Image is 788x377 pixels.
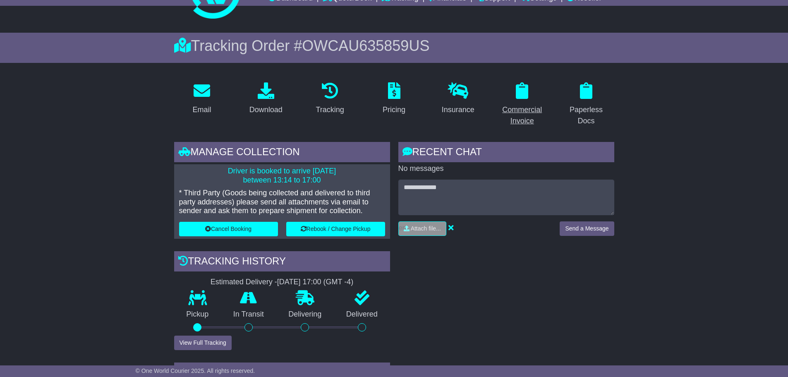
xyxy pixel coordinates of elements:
div: Download [249,104,283,115]
button: View Full Tracking [174,336,232,350]
p: No messages [398,164,614,173]
button: Cancel Booking [179,222,278,236]
p: Delivered [334,310,390,319]
p: Pickup [174,310,221,319]
a: Commercial Invoice [494,79,550,130]
div: Pricing [383,104,405,115]
div: Tracking Order # [174,37,614,55]
button: Send a Message [560,221,614,236]
a: Tracking [310,79,349,118]
p: In Transit [221,310,276,319]
div: Tracking [316,104,344,115]
div: Tracking history [174,251,390,274]
a: Pricing [377,79,411,118]
a: Paperless Docs [558,79,614,130]
a: Email [187,79,216,118]
a: Insurance [436,79,480,118]
p: * Third Party (Goods being collected and delivered to third party addresses) please send all atta... [179,189,385,216]
a: Download [244,79,288,118]
span: OWCAU635859US [302,37,429,54]
div: [DATE] 17:00 (GMT -4) [277,278,353,287]
div: Manage collection [174,142,390,164]
div: Insurance [442,104,474,115]
p: Delivering [276,310,334,319]
div: Estimated Delivery - [174,278,390,287]
div: Email [192,104,211,115]
div: Commercial Invoice [500,104,545,127]
span: © One World Courier 2025. All rights reserved. [136,367,255,374]
div: Paperless Docs [564,104,609,127]
p: Driver is booked to arrive [DATE] between 13:14 to 17:00 [179,167,385,185]
div: RECENT CHAT [398,142,614,164]
button: Rebook / Change Pickup [286,222,385,236]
